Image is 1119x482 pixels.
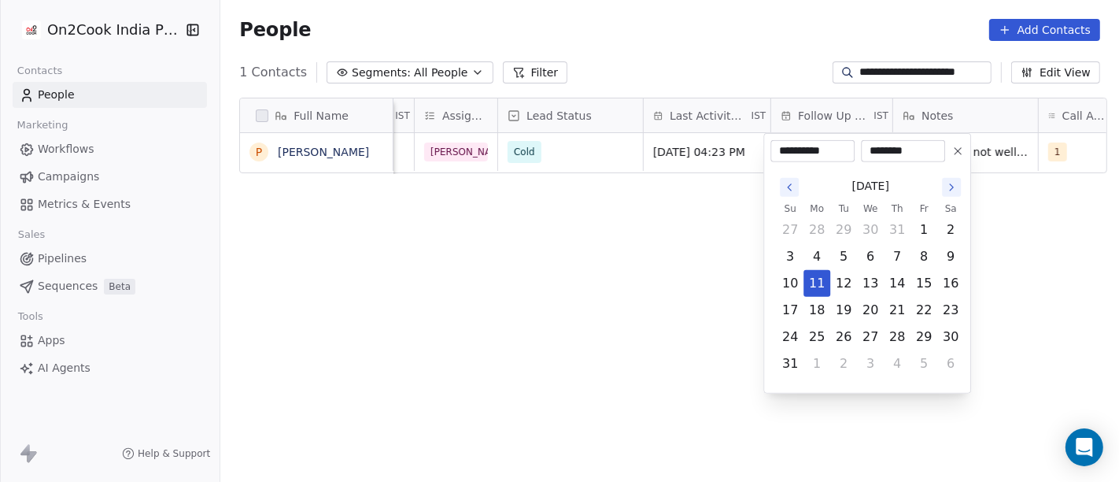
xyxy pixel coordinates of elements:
[938,217,963,243] button: Saturday, August 2nd, 2025
[804,351,829,376] button: Monday, September 1st, 2025
[884,271,910,296] button: Thursday, August 14th, 2025
[884,201,910,217] th: Thursday
[857,201,884,217] th: Wednesday
[884,244,910,269] button: Thursday, August 7th, 2025
[911,244,936,269] button: Friday, August 8th, 2025
[831,271,856,296] button: Tuesday, August 12th, 2025
[942,178,961,197] button: Go to the Next Month
[911,271,936,296] button: Friday, August 15th, 2025
[831,324,856,350] button: Tuesday, August 26th, 2025
[831,217,856,243] button: Tuesday, July 29th, 2025
[804,298,829,323] button: Monday, August 18th, 2025
[777,351,803,376] button: Sunday, August 31st, 2025
[884,298,910,323] button: Thursday, August 21st, 2025
[852,178,889,195] span: [DATE]
[938,324,963,350] button: Saturday, August 30th, 2025
[777,217,803,243] button: Sunday, July 27th, 2025
[858,298,883,323] button: Wednesday, August 20th, 2025
[803,201,830,217] th: Monday
[884,351,910,376] button: Thursday, September 4th, 2025
[938,244,963,269] button: Saturday, August 9th, 2025
[804,217,829,243] button: Monday, July 28th, 2025
[938,271,963,296] button: Saturday, August 16th, 2025
[938,351,963,376] button: Saturday, September 6th, 2025
[910,201,937,217] th: Friday
[911,351,936,376] button: Friday, September 5th, 2025
[777,201,964,377] table: August 2025
[858,324,883,350] button: Wednesday, August 27th, 2025
[777,324,803,350] button: Sunday, August 24th, 2025
[938,298,963,323] button: Saturday, August 23rd, 2025
[911,298,936,323] button: Friday, August 22nd, 2025
[858,271,883,296] button: Wednesday, August 13th, 2025
[858,217,883,243] button: Wednesday, July 30th, 2025
[777,244,803,269] button: Sunday, August 3rd, 2025
[780,178,799,197] button: Go to the Previous Month
[777,298,803,323] button: Sunday, August 17th, 2025
[804,324,829,350] button: Monday, August 25th, 2025
[884,217,910,243] button: Thursday, July 31st, 2025
[831,298,856,323] button: Tuesday, August 19th, 2025
[804,244,829,269] button: Monday, August 4th, 2025
[858,351,883,376] button: Wednesday, September 3rd, 2025
[884,324,910,350] button: Thursday, August 28th, 2025
[911,217,936,243] button: Friday, August 1st, 2025
[777,271,803,296] button: Sunday, August 10th, 2025
[858,244,883,269] button: Wednesday, August 6th, 2025
[804,271,829,296] button: Monday, August 11th, 2025, selected
[830,201,857,217] th: Tuesday
[831,244,856,269] button: Tuesday, August 5th, 2025
[937,201,964,217] th: Saturday
[911,324,936,350] button: Friday, August 29th, 2025
[831,351,856,376] button: Tuesday, September 2nd, 2025
[777,201,803,217] th: Sunday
